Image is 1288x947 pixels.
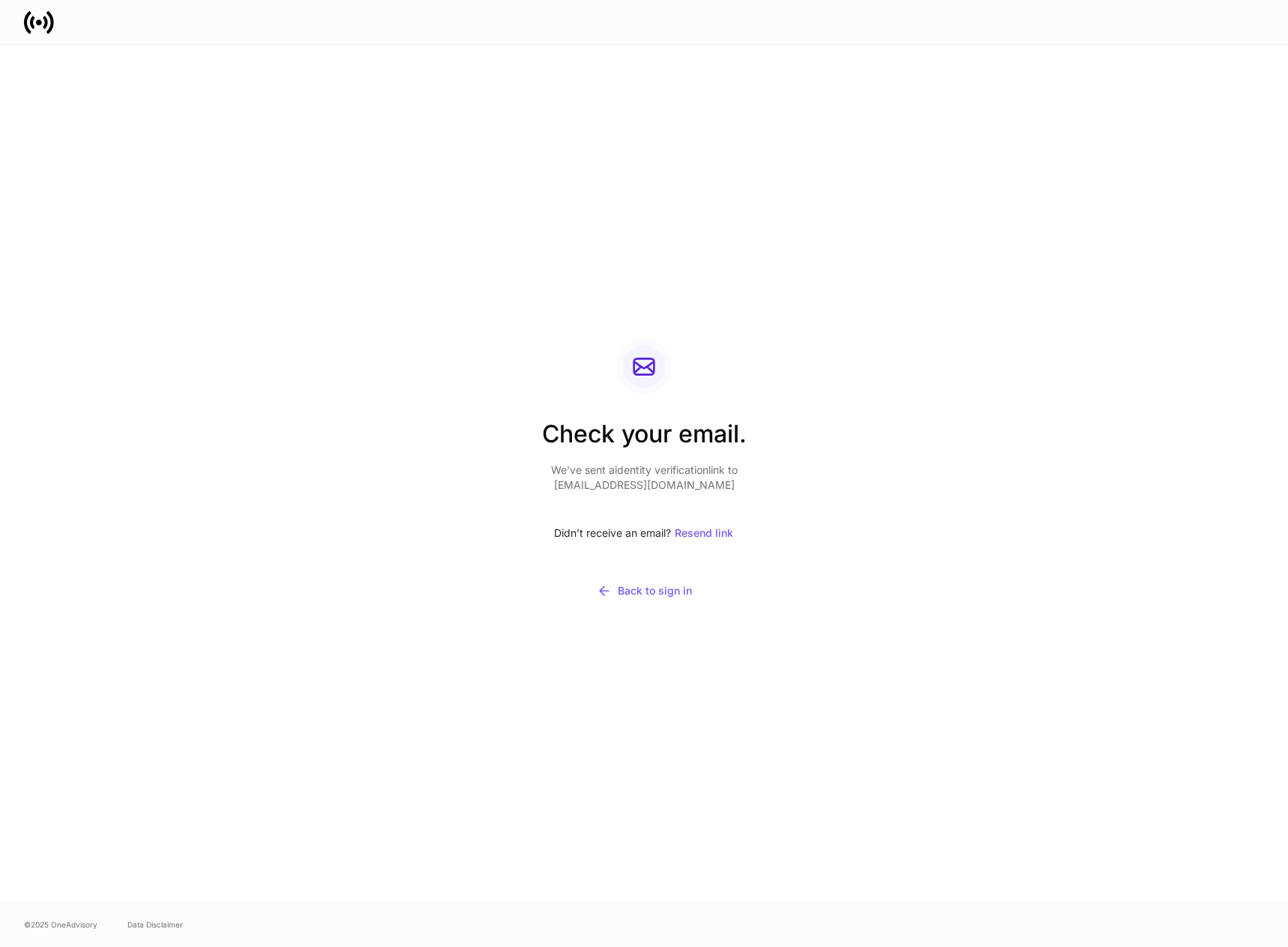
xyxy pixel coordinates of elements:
[675,528,733,538] div: Resend link
[674,517,734,550] button: Resend link
[542,574,747,608] button: Back to sign in
[542,418,747,463] h2: Check your email.
[127,919,183,931] a: Data Disclaimer
[24,919,97,931] span: © 2025 OneAdvisory
[597,583,692,598] div: Back to sign in
[542,463,747,493] p: We’ve sent a identity verification link to [EMAIL_ADDRESS][DOMAIN_NAME]
[542,517,747,550] div: Didn’t receive an email?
